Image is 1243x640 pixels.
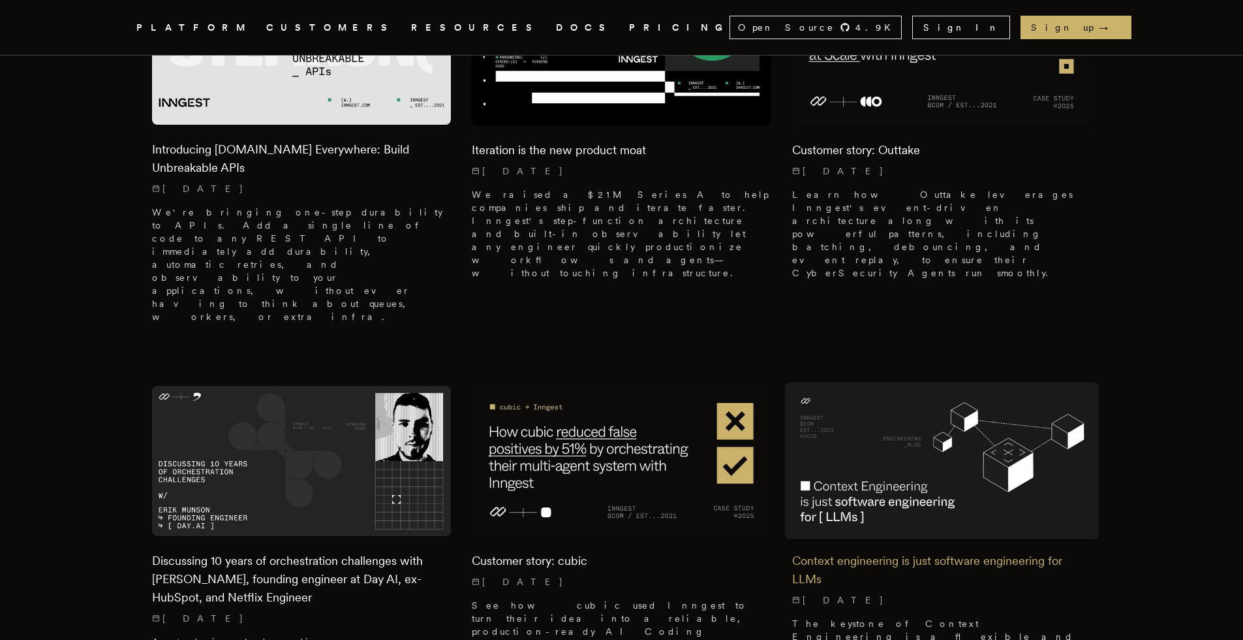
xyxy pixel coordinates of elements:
[472,188,771,280] p: We raised a $21M Series A to help companies ship and iterate faster. Inngest's step-function arch...
[738,21,835,34] span: Open Source
[152,140,452,177] h2: Introducing [DOMAIN_NAME] Everywhere: Build Unbreakable APIs
[784,382,1099,539] img: Featured image for Context engineering is just software engineering for LLMs blog post
[792,552,1092,588] h2: Context engineering is just software engineering for LLMs
[411,20,540,36] button: RESOURCES
[472,552,771,570] h2: Customer story: cubic
[472,386,771,536] img: Featured image for Customer story: cubic blog post
[556,20,613,36] a: DOCS
[152,612,452,625] p: [DATE]
[855,21,898,34] span: 4.9 K
[152,182,452,195] p: [DATE]
[1099,21,1121,34] span: →
[912,16,1010,39] a: Sign In
[629,20,729,36] a: PRICING
[1020,16,1131,39] a: Sign up
[792,141,1092,159] h2: Customer story: Outtake
[152,206,452,323] p: We're bringing one-step durability to APIs. Add a single line of code to any REST API to immediat...
[472,575,771,588] p: [DATE]
[792,188,1092,280] p: Learn how Outtake leverages Inngest's event-driven architecture along with its powerful patterns,...
[266,20,395,36] a: CUSTOMERS
[152,386,452,536] img: Featured image for Discussing 10 years of orchestration challenges with Erik Munson, founding eng...
[152,552,452,607] h2: Discussing 10 years of orchestration challenges with [PERSON_NAME], founding engineer at Day AI, ...
[136,20,251,36] button: PLATFORM
[792,165,1092,178] p: [DATE]
[472,141,771,159] h2: Iteration is the new product moat
[472,165,771,178] p: [DATE]
[792,594,1092,607] p: [DATE]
